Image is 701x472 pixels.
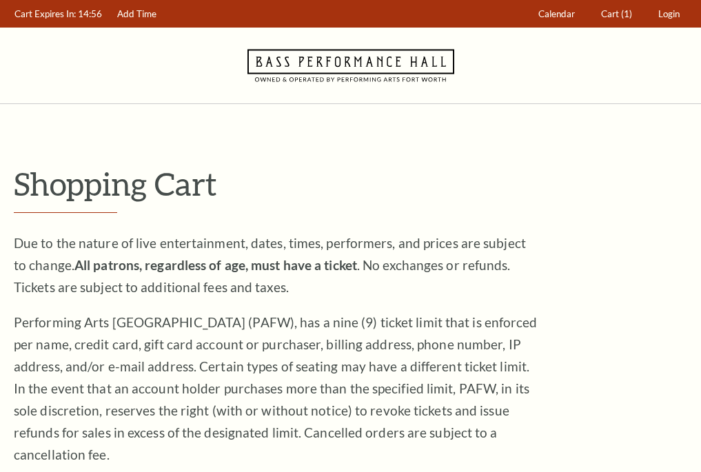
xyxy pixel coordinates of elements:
[658,8,680,19] span: Login
[532,1,582,28] a: Calendar
[14,8,76,19] span: Cart Expires In:
[621,8,632,19] span: (1)
[14,166,687,201] p: Shopping Cart
[74,257,357,273] strong: All patrons, regardless of age, must have a ticket
[652,1,687,28] a: Login
[78,8,102,19] span: 14:56
[111,1,163,28] a: Add Time
[14,311,538,466] p: Performing Arts [GEOGRAPHIC_DATA] (PAFW), has a nine (9) ticket limit that is enforced per name, ...
[538,8,575,19] span: Calendar
[595,1,639,28] a: Cart (1)
[14,235,526,295] span: Due to the nature of live entertainment, dates, times, performers, and prices are subject to chan...
[601,8,619,19] span: Cart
